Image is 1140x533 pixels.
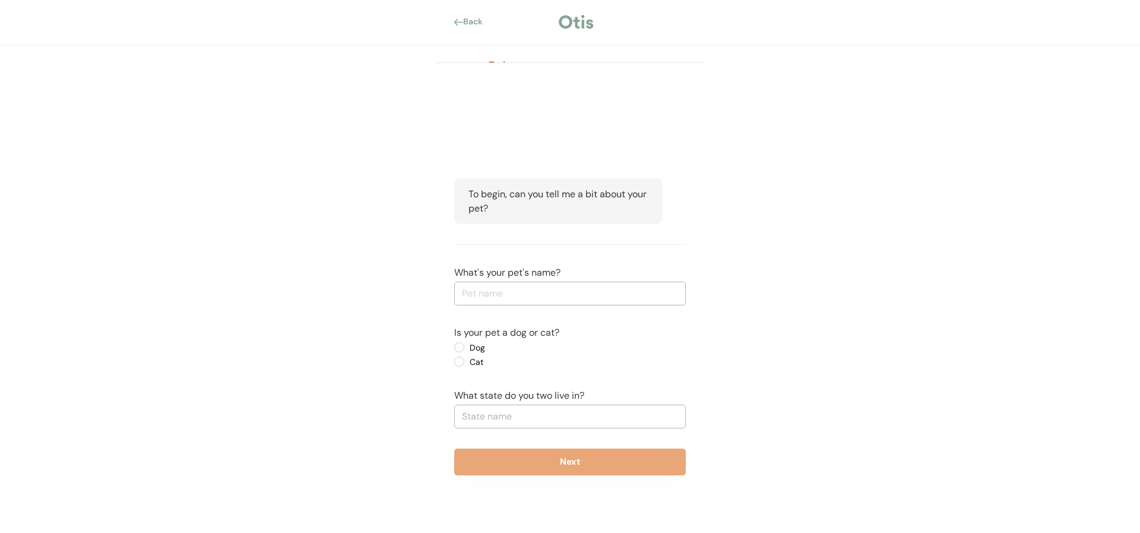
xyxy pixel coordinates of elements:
div: What state do you two live in? [454,389,584,403]
button: Next [454,449,686,475]
div: To begin, can you tell me a bit about your pet? [454,178,663,224]
label: Dog [466,343,573,352]
div: Tori [489,58,505,72]
div: Is your pet a dog or cat? [454,326,559,340]
input: Pet name [454,282,686,305]
div: What's your pet's name? [454,266,560,280]
div: Back [463,16,490,28]
label: Cat [466,358,573,366]
input: State name [454,405,686,428]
